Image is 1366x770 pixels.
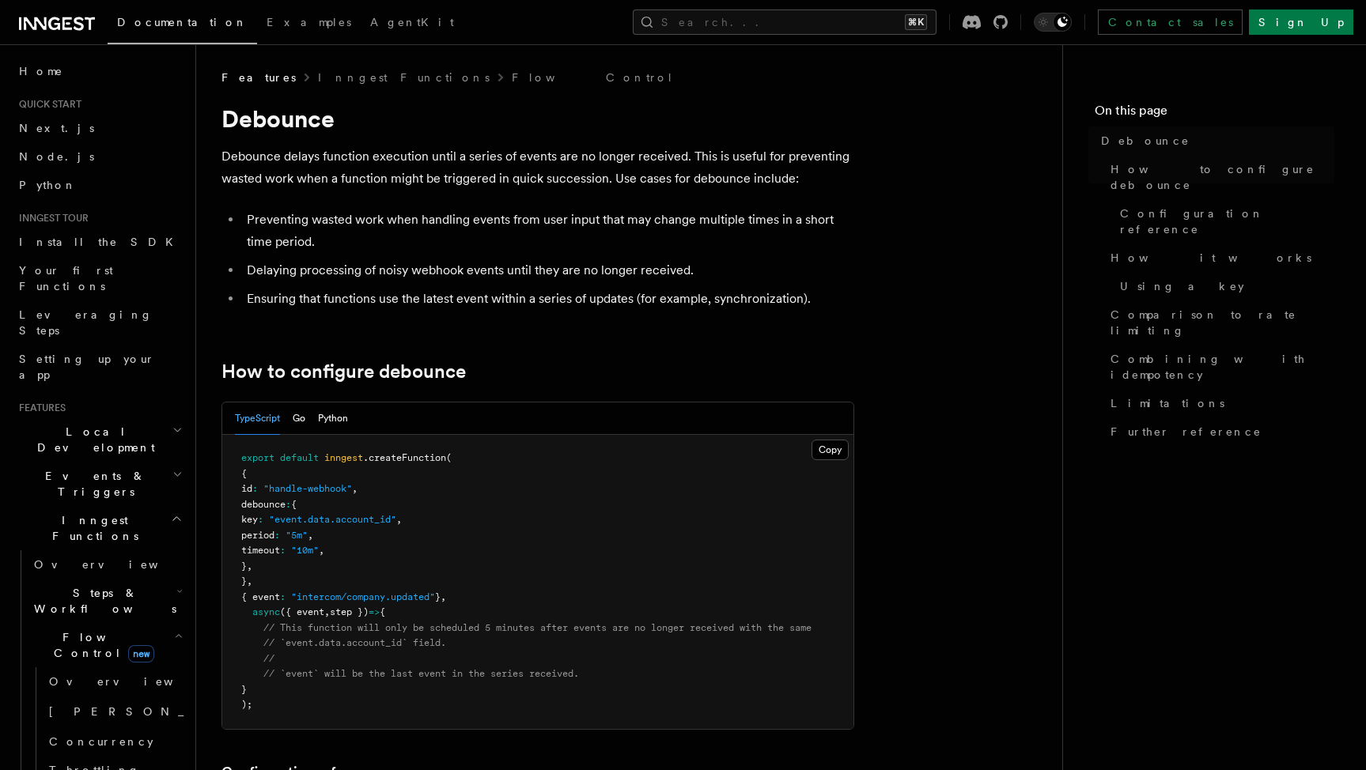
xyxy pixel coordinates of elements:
span: : [258,514,263,525]
a: Examples [257,5,361,43]
span: { [380,606,385,617]
a: Limitations [1104,389,1334,417]
p: Debounce delays function execution until a series of events are no longer received. This is usefu... [221,145,854,190]
span: [PERSON_NAME] [49,705,281,718]
span: Quick start [13,98,81,111]
span: Further reference [1111,424,1262,440]
span: : [280,591,286,602]
span: timeout [241,545,280,556]
span: Comparison to rate limiting [1111,307,1334,338]
span: Local Development [13,424,172,455]
li: Delaying processing of noisy webhook events until they are no longer received. [242,259,854,281]
span: , [324,606,330,617]
li: Preventing wasted work when handling events from user input that may change multiple times in a s... [242,209,854,253]
a: Your first Functions [13,256,186,300]
a: Using a key [1114,272,1334,300]
button: Go [293,402,305,435]
span: } [241,561,247,572]
a: Leveraging Steps [13,300,186,345]
span: , [441,591,446,602]
span: // `event.data.account_id` field. [263,637,446,648]
span: Limitations [1111,395,1224,411]
a: Flow Control [512,70,674,85]
span: Debounce [1101,133,1190,149]
span: async [252,606,280,617]
h4: On this page [1095,101,1334,126]
span: id [241,483,252,494]
span: Documentation [117,16,248,28]
span: "10m" [291,545,319,556]
button: Copy [812,440,849,460]
a: AgentKit [361,5,464,43]
span: Features [221,70,296,85]
span: export [241,452,274,463]
button: Local Development [13,417,186,462]
span: Events & Triggers [13,468,172,500]
span: Concurrency [49,735,153,748]
a: Node.js [13,142,186,171]
button: Python [318,402,348,435]
li: Ensuring that functions use the latest event within a series of updates (for example, synchroniza... [242,288,854,310]
span: , [247,576,252,587]
button: Steps & Workflows [28,579,186,623]
a: Overview [43,667,186,696]
span: } [241,576,247,587]
span: Install the SDK [19,236,183,248]
span: { event [241,591,280,602]
span: .createFunction [363,452,446,463]
a: How to configure debounce [1104,155,1334,199]
button: Flow Controlnew [28,623,186,667]
span: : [274,530,280,541]
span: Inngest tour [13,212,89,225]
span: Flow Control [28,629,174,661]
span: "handle-webhook" [263,483,352,494]
span: default [280,452,319,463]
span: Overview [34,558,197,571]
span: , [247,561,252,572]
span: Features [13,402,66,414]
a: Inngest Functions [318,70,490,85]
span: step }) [330,606,369,617]
span: // `event` will be the last event in the series received. [263,668,579,679]
a: Configuration reference [1114,199,1334,243]
span: ({ event [280,606,324,617]
a: Overview [28,550,186,579]
span: How it works [1111,250,1311,266]
a: Comparison to rate limiting [1104,300,1334,345]
span: Combining with idempotency [1111,351,1334,383]
span: Setting up your app [19,353,155,381]
span: // [263,653,274,664]
span: Steps & Workflows [28,585,176,617]
span: , [308,530,313,541]
span: Home [19,63,63,79]
span: ); [241,699,252,710]
span: Your first Functions [19,264,113,293]
span: AgentKit [370,16,454,28]
span: How to configure debounce [1111,161,1334,193]
span: ( [446,452,452,463]
span: : [252,483,258,494]
button: Search...⌘K [633,9,937,35]
span: new [128,645,154,662]
span: } [241,684,247,695]
a: Further reference [1104,417,1334,446]
a: Contact sales [1098,9,1243,35]
span: : [286,499,291,510]
span: { [241,468,247,479]
span: , [352,483,358,494]
span: inngest [324,452,363,463]
span: "5m" [286,530,308,541]
a: Next.js [13,114,186,142]
span: => [369,606,380,617]
a: How to configure debounce [221,360,466,383]
a: Home [13,57,186,85]
span: Examples [267,16,351,28]
a: Install the SDK [13,228,186,256]
span: "intercom/company.updated" [291,591,435,602]
button: Events & Triggers [13,462,186,506]
span: Using a key [1120,278,1244,294]
a: Python [13,171,186,199]
a: Sign Up [1249,9,1353,35]
span: Python [19,179,77,191]
span: Node.js [19,150,94,163]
